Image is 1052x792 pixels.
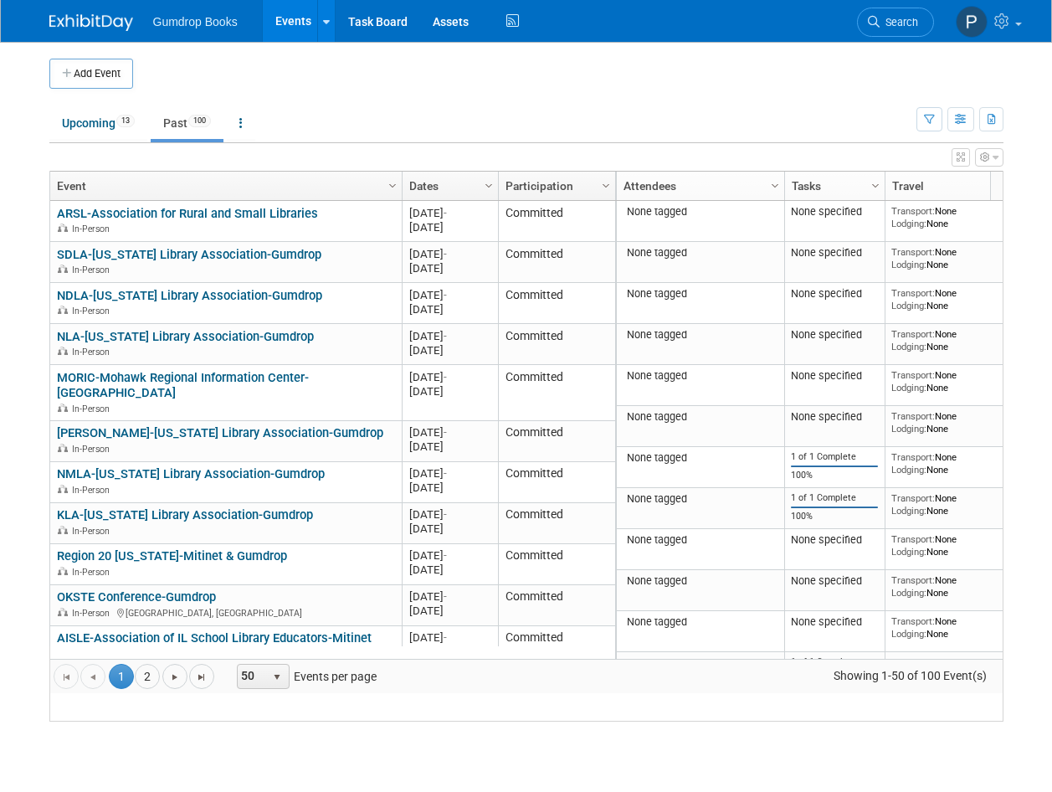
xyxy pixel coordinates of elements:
span: - [444,590,447,603]
span: Lodging: [891,505,926,517]
div: [DATE] [409,507,490,522]
div: None None [891,492,1012,517]
div: None tagged [623,328,777,342]
span: In-Person [72,526,115,537]
div: None tagged [623,533,777,547]
span: Transport: [891,492,935,504]
img: In-Person Event [58,567,68,575]
span: In-Person [72,485,115,496]
div: None specified [791,287,878,301]
div: [DATE] [409,563,490,577]
div: [DATE] [409,329,490,343]
a: Column Settings [866,172,885,197]
a: OKSTE Conference-Gumdrop [57,589,216,604]
div: None specified [791,369,878,383]
img: In-Person Event [58,265,68,273]
div: [DATE] [409,261,490,275]
div: [DATE] [409,370,490,384]
span: In-Person [72,347,115,357]
span: Transport: [891,533,935,545]
div: [DATE] [409,604,490,618]
div: None None [891,328,1012,352]
td: Committed [498,201,615,242]
span: Lodging: [891,382,926,393]
span: Transport: [891,410,935,422]
img: In-Person Event [58,224,68,232]
a: KLA-[US_STATE] Library Association-Gumdrop [57,507,313,522]
div: None None [891,287,1012,311]
div: [DATE] [409,440,490,454]
div: None specified [791,574,878,588]
span: Column Settings [386,179,399,193]
a: [PERSON_NAME]-[US_STATE] Library Association-Gumdrop [57,425,383,440]
span: Transport: [891,656,935,668]
span: Transport: [891,615,935,627]
div: None None [891,533,1012,558]
img: ExhibitDay [49,14,133,31]
td: Committed [498,503,615,544]
div: None None [891,656,1012,681]
span: Column Settings [869,179,882,193]
span: Column Settings [599,179,613,193]
span: Lodging: [891,300,926,311]
span: Lodging: [891,218,926,229]
div: None tagged [623,246,777,260]
span: 1 [109,664,134,689]
span: - [444,330,447,342]
td: Committed [498,242,615,283]
a: Tasks [792,172,874,200]
span: - [444,508,447,521]
span: Go to the previous page [86,671,100,684]
a: Search [857,8,934,37]
span: Column Settings [768,179,782,193]
div: None specified [791,615,878,629]
a: Event [57,172,391,200]
span: In-Person [72,224,115,234]
img: In-Person Event [58,404,68,412]
img: In-Person Event [58,306,68,314]
a: 2 [135,664,160,689]
span: Lodging: [891,628,926,640]
div: None specified [791,205,878,219]
div: [DATE] [409,548,490,563]
div: None tagged [623,656,777,670]
span: Go to the next page [168,671,182,684]
a: ARSL-Association for Rural and Small Libraries [57,206,318,221]
a: AISLE-Association of IL School Library Educators-Mitinet [57,630,372,645]
div: None specified [791,533,878,547]
span: Go to the first page [59,671,73,684]
button: Add Event [49,59,133,89]
div: [DATE] [409,288,490,302]
a: Past100 [151,107,223,139]
span: - [444,207,447,219]
td: Committed [498,462,615,503]
span: Lodging: [891,464,926,476]
span: In-Person [72,444,115,455]
div: [DATE] [409,630,490,645]
div: None None [891,615,1012,640]
span: - [444,549,447,562]
td: Committed [498,585,615,626]
div: None tagged [623,574,777,588]
div: None None [891,205,1012,229]
div: None None [891,246,1012,270]
div: [DATE] [409,302,490,316]
span: 13 [116,115,135,127]
a: Column Settings [383,172,402,197]
a: SDLA-[US_STATE] Library Association-Gumdrop [57,247,321,262]
div: None specified [791,328,878,342]
div: [GEOGRAPHIC_DATA], [GEOGRAPHIC_DATA] [57,605,394,620]
div: None specified [791,410,878,424]
a: Go to the last page [189,664,214,689]
img: In-Person Event [58,485,68,493]
a: NLA-[US_STATE] Library Association-Gumdrop [57,329,314,344]
span: Lodging: [891,341,926,352]
span: Events per page [215,664,393,689]
img: In-Person Event [58,347,68,355]
span: - [444,631,447,644]
div: [DATE] [409,589,490,604]
div: None specified [791,246,878,260]
a: Column Settings [480,172,498,197]
a: Go to the previous page [80,664,105,689]
a: MORIC-Mohawk Regional Information Center-[GEOGRAPHIC_DATA] [57,370,309,401]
